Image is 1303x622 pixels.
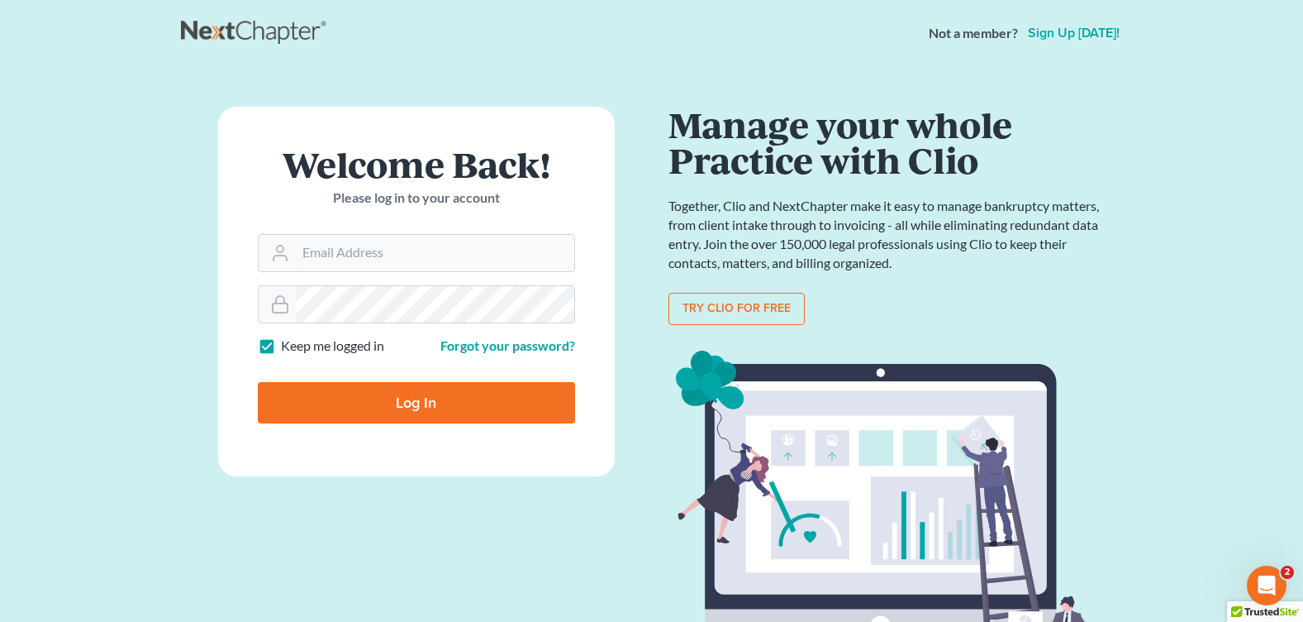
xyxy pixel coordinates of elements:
input: Email Address [296,235,574,271]
a: Forgot your password? [440,337,575,353]
h1: Welcome Back! [258,146,575,182]
a: Try clio for free [668,293,805,326]
span: 2 [1281,566,1294,579]
label: Keep me logged in [281,337,384,356]
a: Sign up [DATE]! [1025,26,1123,40]
p: Please log in to your account [258,189,575,208]
p: Together, Clio and NextChapter make it easy to manage bankruptcy matters, from client intake thro... [668,197,1106,272]
strong: Not a member? [929,24,1018,43]
h1: Manage your whole Practice with Clio [668,107,1106,177]
iframe: Intercom live chat [1247,566,1286,605]
input: Log In [258,382,575,423]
